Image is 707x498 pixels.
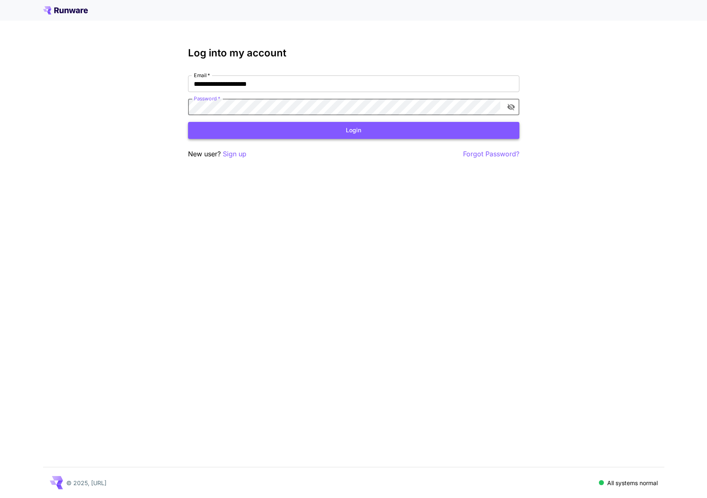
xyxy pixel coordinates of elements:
button: toggle password visibility [504,100,519,114]
p: © 2025, [URL] [66,479,106,487]
button: Login [188,122,519,139]
h3: Log into my account [188,47,519,59]
p: New user? [188,149,246,159]
label: Email [194,72,210,79]
p: All systems normal [607,479,658,487]
button: Sign up [223,149,246,159]
button: Forgot Password? [463,149,519,159]
label: Password [194,95,220,102]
